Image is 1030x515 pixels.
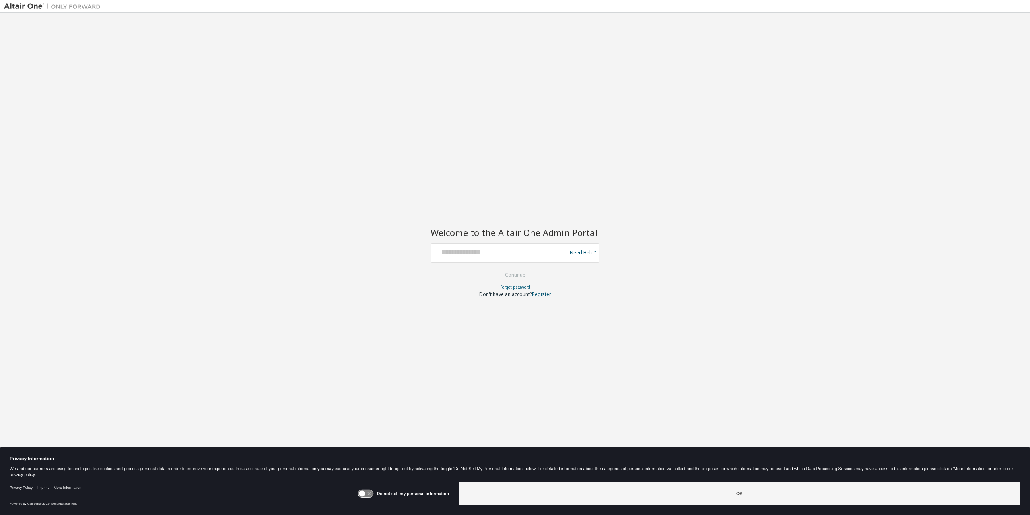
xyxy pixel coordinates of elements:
[431,227,599,238] h2: Welcome to the Altair One Admin Portal
[570,252,596,253] a: Need Help?
[479,291,532,298] span: Don't have an account?
[4,2,105,10] img: Altair One
[532,291,551,298] a: Register
[500,284,530,290] a: Forgot password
